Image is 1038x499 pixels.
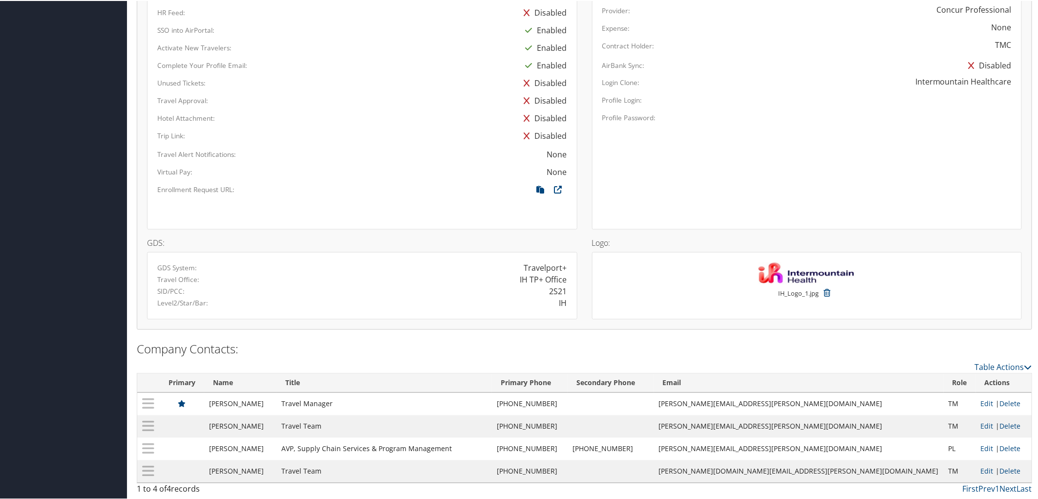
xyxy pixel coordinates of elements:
a: Edit [981,466,994,475]
th: Name [204,373,276,392]
td: [PERSON_NAME][DOMAIN_NAME][EMAIL_ADDRESS][PERSON_NAME][DOMAIN_NAME] [654,459,944,482]
div: Concur Professional [937,3,1012,15]
td: [PERSON_NAME] [204,459,276,482]
label: Travel Office: [157,274,199,284]
div: Intermountain Healthcare [915,75,1012,87]
div: Disabled [519,73,567,91]
td: [PHONE_NUMBER] [492,392,568,414]
div: Disabled [519,126,567,144]
label: Travel Alert Notifications: [157,149,236,158]
th: Title [276,373,492,392]
div: Disabled [519,3,567,21]
div: Travelport+ [524,261,567,273]
td: [PHONE_NUMBER] [492,459,568,482]
td: [PERSON_NAME][EMAIL_ADDRESS][PERSON_NAME][DOMAIN_NAME] [654,437,944,459]
th: Secondary Phone [568,373,654,392]
div: None [547,165,567,177]
label: Activate New Travelers: [157,42,232,52]
a: First [963,483,979,494]
a: Delete [1000,398,1021,408]
div: Enabled [521,38,567,56]
a: Delete [1000,443,1021,453]
td: [PERSON_NAME][EMAIL_ADDRESS][PERSON_NAME][DOMAIN_NAME] [654,392,944,414]
a: Edit [981,443,994,453]
td: [PERSON_NAME] [204,437,276,459]
td: [PERSON_NAME] [204,392,276,414]
label: Contract Holder: [602,40,655,50]
div: None [547,148,567,159]
small: IH_Logo_1.jpg [778,288,819,307]
label: Enrollment Request URL: [157,184,234,194]
a: 1 [996,483,1000,494]
h2: Company Contacts: [137,340,1032,357]
th: Primary [159,373,204,392]
label: Travel Approval: [157,95,208,105]
td: | [976,392,1032,414]
a: Table Actions [975,361,1032,372]
td: [PERSON_NAME] [204,414,276,437]
div: IH TP+ Office [520,273,567,285]
a: Edit [981,398,994,408]
td: TM [944,459,976,482]
label: Hotel Attachment: [157,112,215,122]
a: Next [1000,483,1017,494]
div: IH [559,297,567,308]
label: Level2/Star/Bar: [157,298,208,307]
label: Complete Your Profile Email: [157,60,247,69]
label: Expense: [602,22,630,32]
label: SID/PCC: [157,286,185,296]
td: [PHONE_NUMBER] [492,437,568,459]
div: Enabled [521,21,567,38]
td: PL [944,437,976,459]
td: Travel Team [276,414,492,437]
td: | [976,414,1032,437]
th: Actions [976,373,1032,392]
a: Delete [1000,466,1021,475]
label: Trip Link: [157,130,185,140]
div: 1 to 4 of records [137,482,350,499]
div: Disabled [519,108,567,126]
label: AirBank Sync: [602,60,645,69]
td: | [976,459,1032,482]
label: GDS System: [157,262,197,272]
td: [PHONE_NUMBER] [492,414,568,437]
label: Provider: [602,5,631,15]
td: Travel Team [276,459,492,482]
div: TMC [996,38,1012,50]
a: Delete [1000,421,1021,430]
td: TM [944,392,976,414]
label: Virtual Pay: [157,166,192,176]
div: 2S21 [550,285,567,297]
td: [PHONE_NUMBER] [568,437,654,459]
td: [PERSON_NAME][EMAIL_ADDRESS][PERSON_NAME][DOMAIN_NAME] [654,414,944,437]
label: Login Clone: [602,77,640,87]
label: Profile Password: [602,112,656,122]
div: Disabled [519,91,567,108]
label: SSO into AirPortal: [157,24,214,34]
a: Last [1017,483,1032,494]
label: Unused Tickets: [157,77,206,87]
td: Travel Manager [276,392,492,414]
td: | [976,437,1032,459]
span: 4 [167,483,171,494]
th: Primary Phone [492,373,568,392]
div: Disabled [964,56,1012,73]
td: TM [944,414,976,437]
h4: Logo: [592,239,1022,246]
a: Edit [981,421,994,430]
td: AVP, Supply Chain Services & Program Management [276,437,492,459]
div: None [992,21,1012,32]
th: Role [944,373,976,392]
h4: GDS: [147,239,577,246]
img: IH_Logo_1.jpg [758,261,856,283]
a: Prev [979,483,996,494]
label: HR Feed: [157,7,185,17]
th: Email [654,373,944,392]
div: Enabled [521,56,567,73]
label: Profile Login: [602,94,642,104]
